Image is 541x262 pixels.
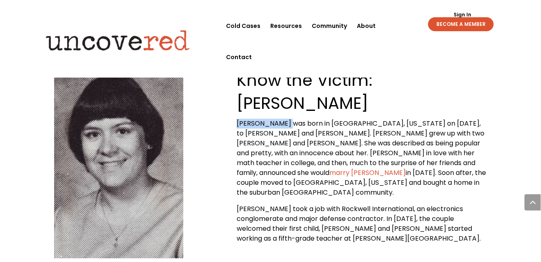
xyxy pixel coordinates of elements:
span: [PERSON_NAME] was born in [GEOGRAPHIC_DATA], [US_STATE] on [DATE], to [PERSON_NAME] and [PERSON_N... [237,119,484,177]
a: BECOME A MEMBER [428,17,494,31]
img: Uncovered logo [39,24,197,56]
a: marry [PERSON_NAME] [329,168,406,177]
a: Contact [226,41,252,73]
a: Sign In [450,12,476,17]
a: Resources [270,10,302,41]
span: in [DATE]. Soon after, the couple moved to [GEOGRAPHIC_DATA], [US_STATE] and bought a home in the... [237,168,486,197]
span: Know the Victim: [PERSON_NAME] [237,69,372,115]
a: Cold Cases [226,10,260,41]
a: Community [312,10,347,41]
img: Betty Pomeroy Gore Find a Grave [54,69,183,258]
span: [PERSON_NAME] took a job with Rockwell International, an electronics conglomerate and major defen... [237,204,481,243]
a: About [357,10,376,41]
